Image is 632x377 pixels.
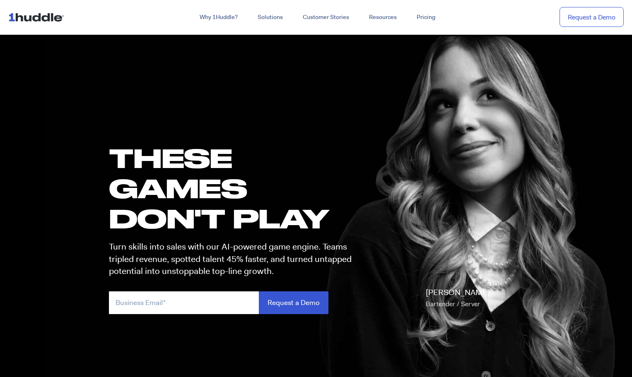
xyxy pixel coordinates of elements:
p: [PERSON_NAME] [426,287,490,310]
img: ... [8,9,68,25]
p: Turn skills into sales with our AI-powered game engine. Teams tripled revenue, spotted talent 45%... [109,241,359,277]
a: Why 1Huddle? [190,10,248,25]
h1: these GAMES DON'T PLAY [109,143,359,234]
a: Resources [359,10,407,25]
a: Solutions [248,10,293,25]
span: Bartender / Server [426,300,480,308]
input: Business Email* [109,291,259,314]
input: Request a Demo [259,291,328,314]
a: Pricing [407,10,445,25]
a: Customer Stories [293,10,359,25]
a: Request a Demo [560,7,624,27]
